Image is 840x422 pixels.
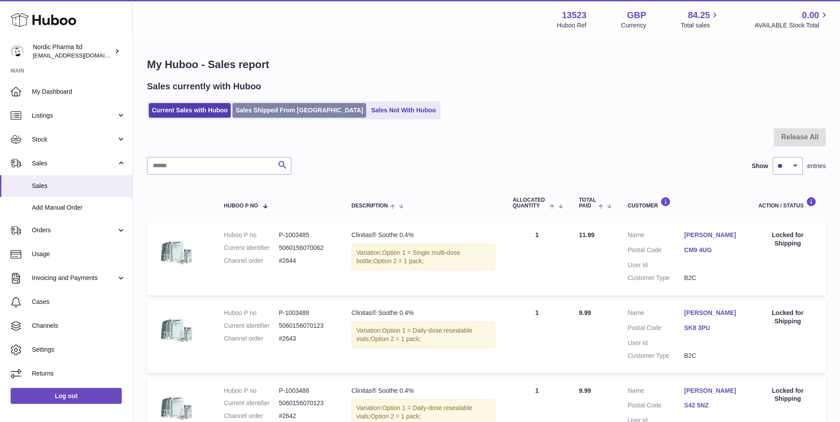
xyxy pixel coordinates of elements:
span: Total sales [681,21,720,30]
a: Sales Not With Huboo [368,103,439,118]
a: S42 5NZ [684,401,741,410]
span: Invoicing and Payments [32,274,116,282]
span: Option 1 = Daily-dose resealable vials; [356,404,472,420]
dt: Channel order [224,257,279,265]
a: 84.25 Total sales [681,9,720,30]
span: Channels [32,322,126,330]
span: Listings [32,111,116,120]
div: Clinitas® Soothe 0.4% [352,231,495,239]
dd: B2C [684,274,741,282]
label: Show [752,162,768,170]
td: 1 [504,222,570,295]
span: 0.00 [802,9,819,21]
span: Orders [32,226,116,234]
dt: Customer Type [627,352,684,360]
dd: #2644 [279,257,334,265]
a: 0.00 AVAILABLE Stock Total [755,9,829,30]
span: Option 1 = Single multi-dose bottle; [356,249,460,265]
span: AVAILABLE Stock Total [755,21,829,30]
span: Stock [32,135,116,144]
a: [PERSON_NAME] [684,387,741,395]
dd: #2642 [279,412,334,420]
dt: Current identifier [224,399,279,407]
a: [PERSON_NAME] [684,309,741,317]
dd: #2643 [279,334,334,343]
a: CM9 4UG [684,246,741,254]
strong: GBP [627,9,646,21]
dt: Current identifier [224,244,279,252]
dd: 5060156070062 [279,244,334,252]
div: Nordic Pharma ltd [33,43,112,60]
dd: 5060156070123 [279,399,334,407]
div: Currency [621,21,646,30]
span: ALLOCATED Quantity [513,197,547,209]
div: Clinitas® Soothe 0.4% [352,309,495,317]
img: internalAdmin-13523@internal.huboo.com [11,45,24,58]
dt: Name [627,387,684,397]
span: Option 2 = 1 pack; [371,413,421,420]
a: [PERSON_NAME] [684,231,741,239]
span: Settings [32,345,126,354]
div: Locked for Shipping [759,309,817,326]
dt: Postal Code [627,246,684,257]
img: 2_6c148ce2-9555-4dcb-a520-678b12be0df6.png [156,309,200,353]
span: Huboo P no [224,203,258,209]
span: Sales [32,182,126,190]
span: Option 2 = 1 pack; [371,335,421,342]
span: 9.99 [579,387,591,394]
span: entries [807,162,826,170]
dt: Channel order [224,334,279,343]
span: 9.99 [579,309,591,316]
img: 2_6c148ce2-9555-4dcb-a520-678b12be0df6.png [156,231,200,275]
span: Description [352,203,388,209]
dd: 5060156070123 [279,322,334,330]
dt: Postal Code [627,401,684,412]
dt: Name [627,231,684,242]
span: My Dashboard [32,88,126,96]
a: Sales Shipped From [GEOGRAPHIC_DATA] [232,103,366,118]
span: Sales [32,159,116,168]
a: Log out [11,388,122,404]
span: [EMAIL_ADDRESS][DOMAIN_NAME] [33,52,130,59]
dd: P-1003485 [279,231,334,239]
dt: Huboo P no [224,387,279,395]
a: Current Sales with Huboo [149,103,231,118]
div: Variation: [352,244,495,270]
dt: User Id [627,339,684,347]
span: Returns [32,369,126,378]
dt: Huboo P no [224,231,279,239]
dt: User Id [627,261,684,269]
a: SK8 3PU [684,324,741,332]
dt: Name [627,309,684,319]
span: Total paid [579,197,596,209]
td: 1 [504,300,570,373]
strong: 13523 [562,9,587,21]
dd: B2C [684,352,741,360]
dt: Postal Code [627,324,684,334]
div: Clinitas® Soothe 0.4% [352,387,495,395]
h2: Sales currently with Huboo [147,81,261,92]
div: Locked for Shipping [759,231,817,248]
dd: P-1003488 [279,309,334,317]
div: Locked for Shipping [759,387,817,403]
dd: P-1003488 [279,387,334,395]
div: Variation: [352,322,495,348]
span: Cases [32,298,126,306]
dt: Customer Type [627,274,684,282]
div: Action / Status [759,197,817,209]
span: Add Manual Order [32,203,126,212]
div: Huboo Ref [557,21,587,30]
span: Option 2 = 1 pack; [373,257,424,265]
span: Option 1 = Daily-dose resealable vials; [356,327,472,342]
span: 84.25 [688,9,710,21]
span: Usage [32,250,126,258]
span: 11.99 [579,231,594,238]
h1: My Huboo - Sales report [147,58,826,72]
dt: Current identifier [224,322,279,330]
dt: Channel order [224,412,279,420]
dt: Huboo P no [224,309,279,317]
div: Customer [627,197,740,209]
